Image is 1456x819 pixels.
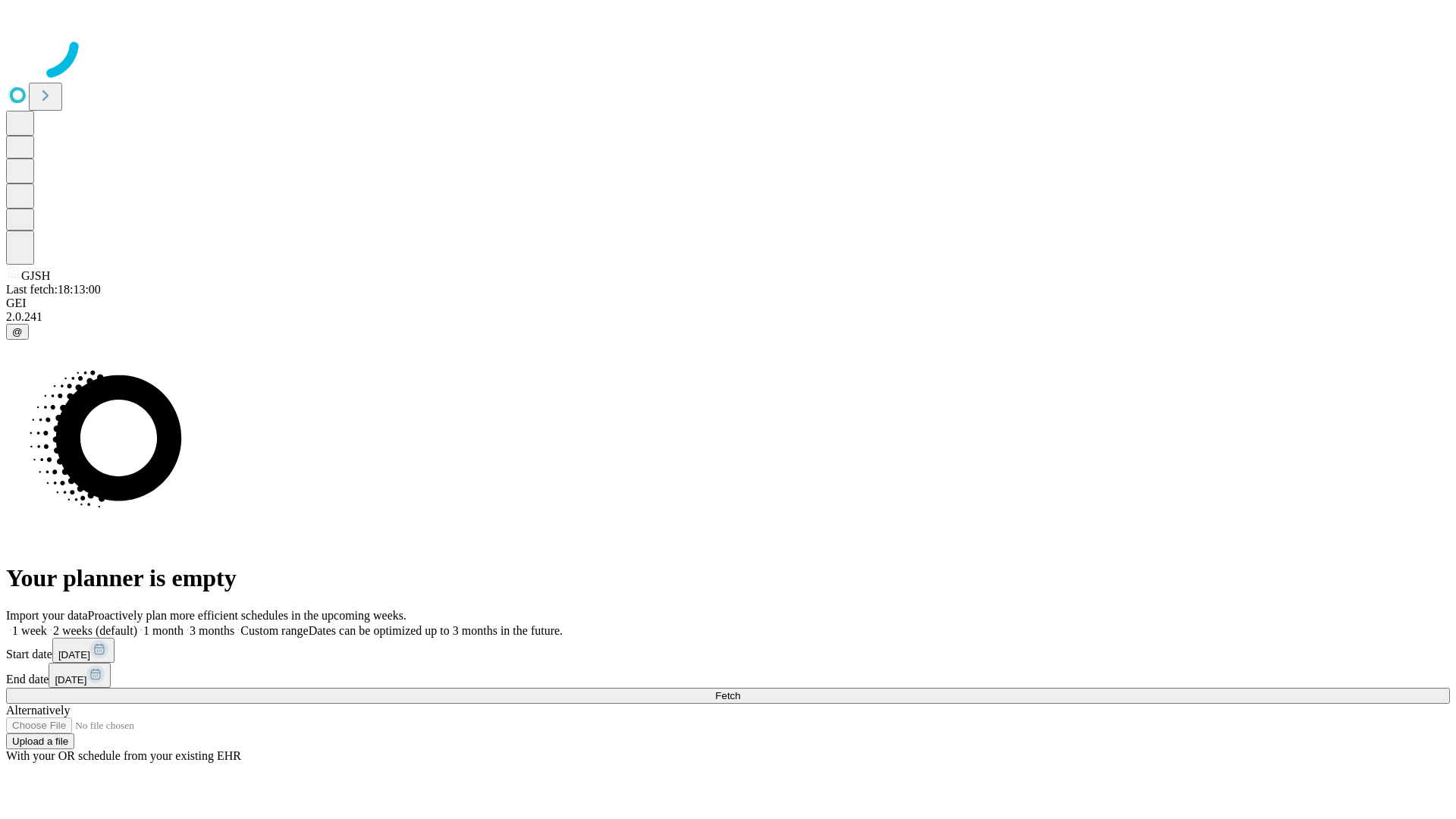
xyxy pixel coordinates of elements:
[715,690,740,701] span: Fetch
[6,704,70,717] span: Alternatively
[6,733,74,749] button: Upload a file
[55,674,86,686] span: [DATE]
[6,749,241,762] span: With your OR schedule from your existing EHR
[6,283,101,296] span: Last fetch: 18:13:00
[12,624,47,637] span: 1 week
[12,326,23,337] span: @
[6,324,29,340] button: @
[6,310,1450,324] div: 2.0.241
[190,624,234,637] span: 3 months
[49,663,111,688] button: [DATE]
[6,663,1450,688] div: End date
[6,609,88,622] span: Import your data
[6,564,1450,592] h1: Your planner is empty
[21,269,50,282] span: GJSH
[58,649,90,661] span: [DATE]
[52,638,115,663] button: [DATE]
[143,624,184,637] span: 1 month
[88,609,406,622] span: Proactively plan more efficient schedules in the upcoming weeks.
[240,624,308,637] span: Custom range
[6,638,1450,663] div: Start date
[309,624,563,637] span: Dates can be optimized up to 3 months in the future.
[6,688,1450,704] button: Fetch
[53,624,137,637] span: 2 weeks (default)
[6,297,1450,310] div: GEI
